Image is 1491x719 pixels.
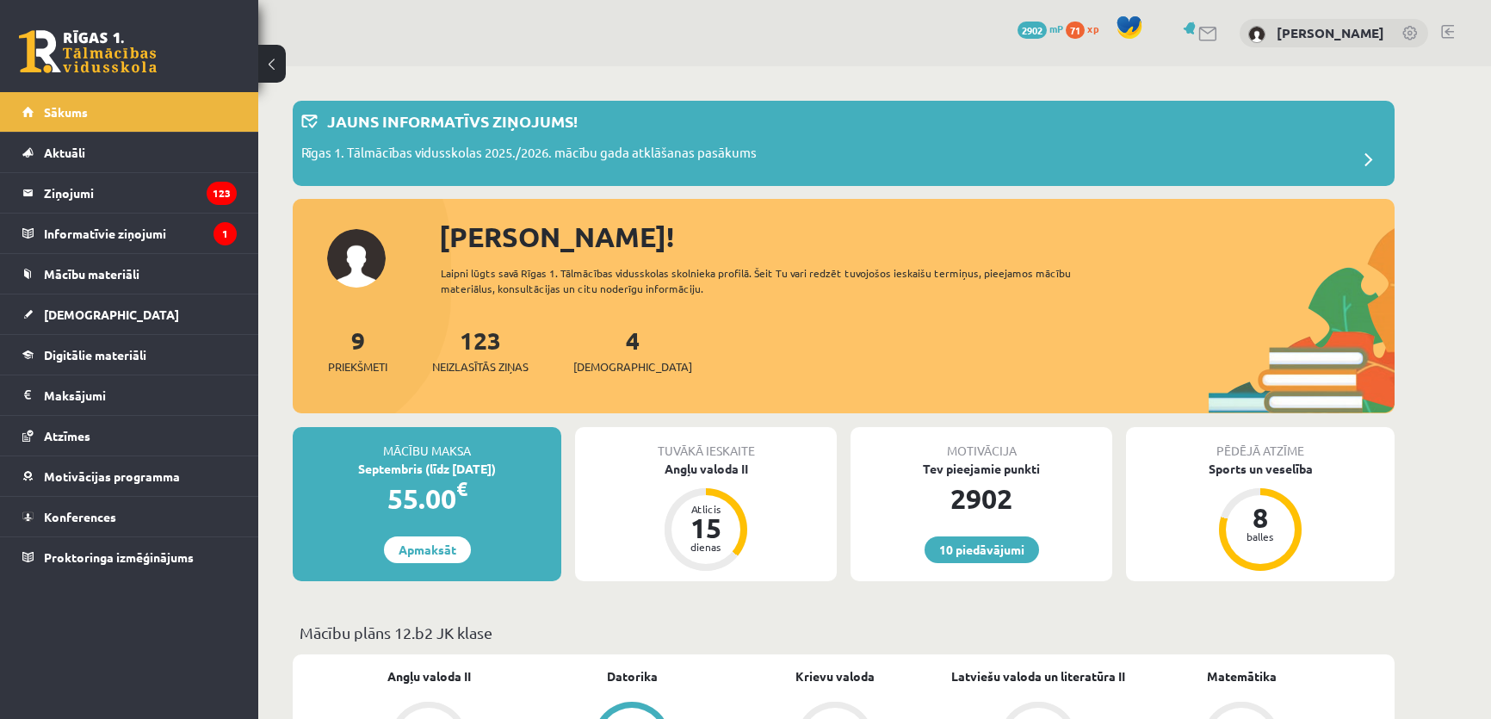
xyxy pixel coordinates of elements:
[387,667,471,685] a: Angļu valoda II
[301,143,757,167] p: Rīgas 1. Tālmācības vidusskolas 2025./2026. mācību gada atklāšanas pasākums
[213,222,237,245] i: 1
[22,294,237,334] a: [DEMOGRAPHIC_DATA]
[44,428,90,443] span: Atzīmes
[680,542,732,552] div: dienas
[1234,504,1286,531] div: 8
[44,214,237,253] legend: Informatīvie ziņojumi
[22,456,237,496] a: Motivācijas programma
[44,347,146,363] span: Digitālie materiāli
[44,375,237,415] legend: Maksājumi
[951,667,1125,685] a: Latviešu valoda un literatūra II
[22,92,237,132] a: Sākums
[432,358,529,375] span: Neizlasītās ziņas
[44,307,179,322] span: [DEMOGRAPHIC_DATA]
[851,460,1112,478] div: Tev pieejamie punkti
[680,504,732,514] div: Atlicis
[1018,22,1047,39] span: 2902
[1066,22,1107,35] a: 71 xp
[1049,22,1063,35] span: mP
[1126,427,1395,460] div: Pēdējā atzīme
[1087,22,1098,35] span: xp
[293,478,561,519] div: 55.00
[22,537,237,577] a: Proktoringa izmēģinājums
[22,254,237,294] a: Mācību materiāli
[44,468,180,484] span: Motivācijas programma
[293,460,561,478] div: Septembris (līdz [DATE])
[22,375,237,415] a: Maksājumi
[44,145,85,160] span: Aktuāli
[1066,22,1085,39] span: 71
[925,536,1039,563] a: 10 piedāvājumi
[22,173,237,213] a: Ziņojumi123
[1277,24,1384,41] a: [PERSON_NAME]
[301,109,1386,177] a: Jauns informatīvs ziņojums! Rīgas 1. Tālmācības vidusskolas 2025./2026. mācību gada atklāšanas pa...
[22,416,237,456] a: Atzīmes
[575,427,837,460] div: Tuvākā ieskaite
[1207,667,1277,685] a: Matemātika
[1248,26,1265,43] img: Eriks Meļņiks
[22,497,237,536] a: Konferences
[456,476,467,501] span: €
[1234,531,1286,542] div: balles
[300,621,1388,644] p: Mācību plāns 12.b2 JK klase
[575,460,837,478] div: Angļu valoda II
[795,667,875,685] a: Krievu valoda
[851,478,1112,519] div: 2902
[432,325,529,375] a: 123Neizlasītās ziņas
[1018,22,1063,35] a: 2902 mP
[328,325,387,375] a: 9Priekšmeti
[441,265,1102,296] div: Laipni lūgts savā Rīgas 1. Tālmācības vidusskolas skolnieka profilā. Šeit Tu vari redzēt tuvojošo...
[439,216,1395,257] div: [PERSON_NAME]!
[851,427,1112,460] div: Motivācija
[575,460,837,573] a: Angļu valoda II Atlicis 15 dienas
[1126,460,1395,573] a: Sports un veselība 8 balles
[22,133,237,172] a: Aktuāli
[44,509,116,524] span: Konferences
[22,335,237,375] a: Digitālie materiāli
[44,549,194,565] span: Proktoringa izmēģinājums
[44,104,88,120] span: Sākums
[573,358,692,375] span: [DEMOGRAPHIC_DATA]
[207,182,237,205] i: 123
[327,109,578,133] p: Jauns informatīvs ziņojums!
[44,266,139,282] span: Mācību materiāli
[22,214,237,253] a: Informatīvie ziņojumi1
[384,536,471,563] a: Apmaksāt
[680,514,732,542] div: 15
[293,427,561,460] div: Mācību maksa
[1126,460,1395,478] div: Sports un veselība
[607,667,658,685] a: Datorika
[328,358,387,375] span: Priekšmeti
[573,325,692,375] a: 4[DEMOGRAPHIC_DATA]
[19,30,157,73] a: Rīgas 1. Tālmācības vidusskola
[44,173,237,213] legend: Ziņojumi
